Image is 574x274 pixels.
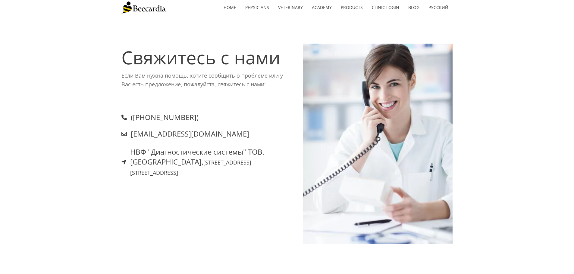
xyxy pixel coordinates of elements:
h4: [EMAIL_ADDRESS][DOMAIN_NAME] [131,130,249,137]
h4: [GEOGRAPHIC_DATA], [130,157,290,177]
a: Clinic Login [367,1,404,14]
a: Physicians [241,1,274,14]
span: Если Вам нужна помощь, хотите сообщить о проблеме или у Вас есть предложение, пожалуйста, свяжите... [121,72,283,88]
a: Academy [307,1,336,14]
h4: ([PHONE_NUMBER]) [131,114,199,121]
a: Products [336,1,367,14]
a: Русский [424,1,453,14]
h4: НВФ "Диагностические системы" ТОВ, [130,147,290,157]
span: [STREET_ADDRESS] [STREET_ADDRESS] [130,159,251,176]
img: Beecardia [121,2,166,14]
a: Veterinary [274,1,307,14]
a: Blog [404,1,424,14]
span: Свяжитесь с нами [121,45,280,70]
a: home [219,1,241,14]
